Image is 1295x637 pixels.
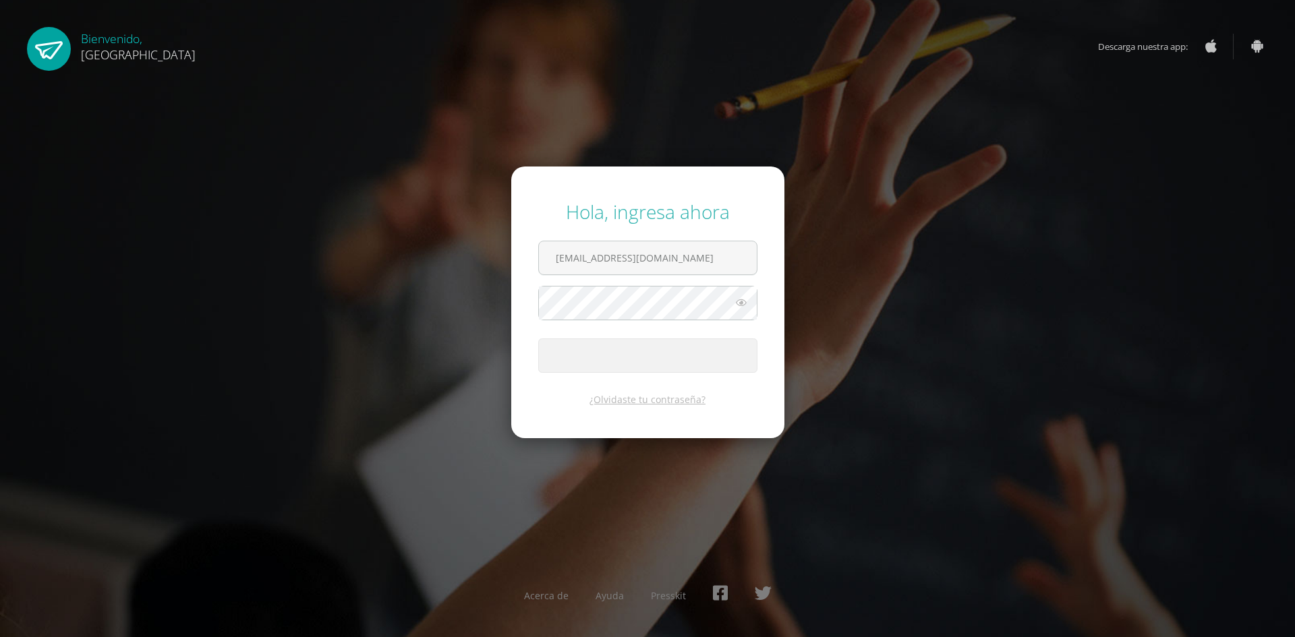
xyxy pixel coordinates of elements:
button: Ingresar [538,338,757,373]
span: Descarga nuestra app: [1098,34,1201,59]
a: Ayuda [596,589,624,602]
div: Hola, ingresa ahora [538,199,757,224]
a: ¿Olvidaste tu contraseña? [589,393,706,406]
span: [GEOGRAPHIC_DATA] [81,47,196,63]
div: Bienvenido, [81,27,196,63]
a: Acerca de [524,589,569,602]
a: Presskit [651,589,686,602]
input: Correo electrónico o usuario [539,241,757,274]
